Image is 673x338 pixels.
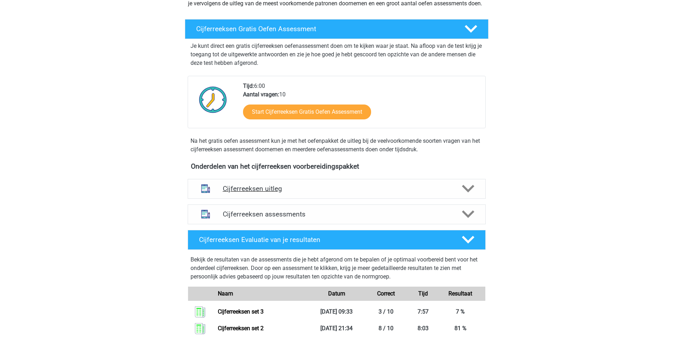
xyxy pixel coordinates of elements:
a: Start Cijferreeksen Gratis Oefen Assessment [243,105,371,119]
img: cijferreeksen uitleg [197,180,215,198]
b: Aantal vragen: [243,91,279,98]
div: Resultaat [436,289,485,298]
a: uitleg Cijferreeksen uitleg [185,179,489,199]
a: assessments Cijferreeksen assessments [185,204,489,224]
img: cijferreeksen assessments [197,205,215,223]
p: Bekijk de resultaten van de assessments die je hebt afgerond om te bepalen of je optimaal voorber... [191,255,483,281]
a: Cijferreeksen set 2 [218,325,264,332]
div: Naam [213,289,311,298]
a: Cijferreeksen Gratis Oefen Assessment [182,19,491,39]
a: Cijferreeksen Evaluatie van je resultaten [185,230,489,250]
div: 6:00 10 [238,82,485,128]
a: Cijferreeksen set 3 [218,308,264,315]
b: Tijd: [243,83,254,89]
h4: Cijferreeksen Gratis Oefen Assessment [196,25,453,33]
div: Na het gratis oefen assessment kun je met het oefenpakket de uitleg bij de veelvoorkomende soorte... [188,137,486,154]
div: Tijd [411,289,436,298]
p: Je kunt direct een gratis cijferreeksen oefenassessment doen om te kijken waar je staat. Na afloo... [191,42,483,67]
img: Klok [195,82,231,117]
div: Datum [312,289,362,298]
h4: Cijferreeksen Evaluatie van je resultaten [199,236,451,244]
h4: Onderdelen van het cijferreeksen voorbereidingspakket [191,162,482,170]
div: Correct [361,289,411,298]
h4: Cijferreeksen assessments [223,210,451,218]
h4: Cijferreeksen uitleg [223,185,451,193]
